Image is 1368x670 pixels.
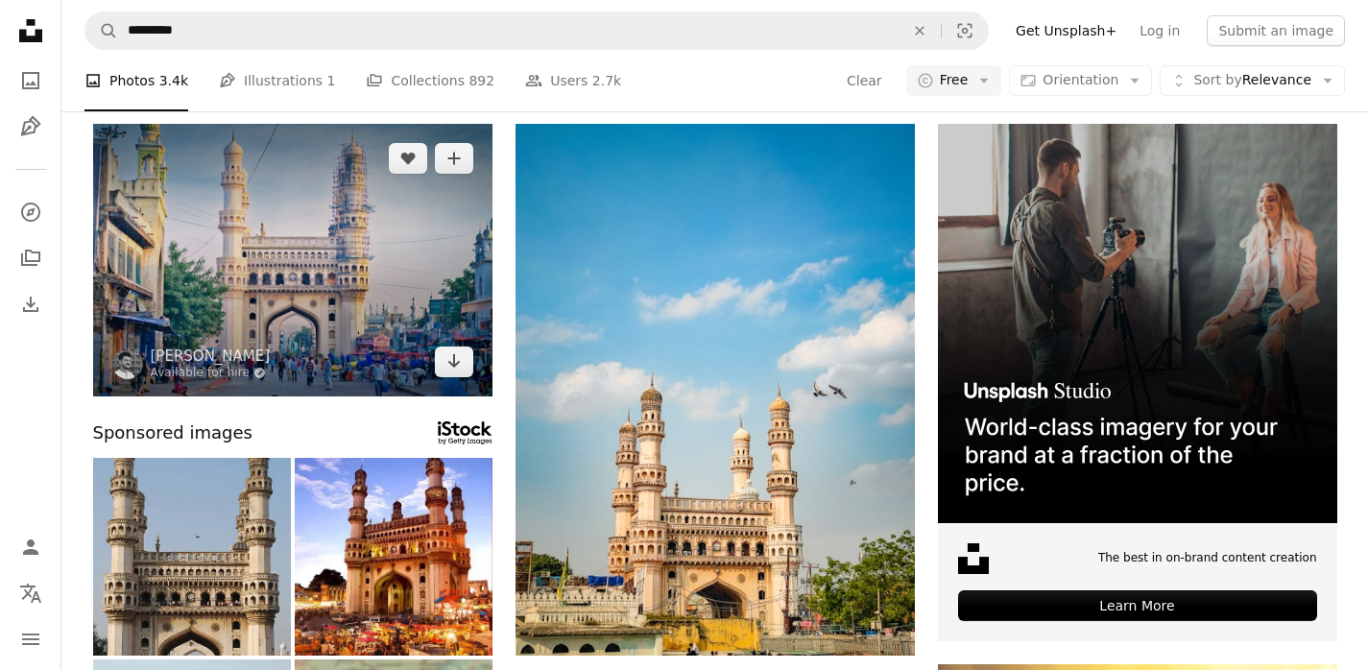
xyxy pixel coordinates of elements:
[12,528,50,566] a: Log in / Sign up
[592,70,621,91] span: 2.7k
[1043,72,1118,87] span: Orientation
[12,285,50,323] a: Download History
[435,347,473,377] a: Download
[516,124,915,656] img: a large white building with two towers on top of it
[938,124,1337,523] img: file-1715651741414-859baba4300dimage
[938,124,1337,641] a: The best in on-brand content creationLearn More
[846,65,883,96] button: Clear
[12,61,50,100] a: Photos
[1160,65,1345,96] button: Sort byRelevance
[468,70,494,91] span: 892
[516,381,915,398] a: a large white building with two towers on top of it
[899,12,941,49] button: Clear
[93,419,252,447] span: Sponsored images
[93,124,492,396] img: people in busy city square
[1128,15,1191,46] a: Log in
[525,50,621,111] a: Users 2.7k
[958,590,1317,621] div: Learn More
[12,12,50,54] a: Home — Unsplash
[12,108,50,146] a: Illustrations
[93,458,291,656] img: charminar
[295,458,492,656] img: Group Of People In Front Of Building
[1193,71,1311,90] span: Relevance
[1009,65,1152,96] button: Orientation
[12,239,50,277] a: Collections
[84,12,989,50] form: Find visuals sitewide
[435,143,473,174] button: Add to Collection
[12,193,50,231] a: Explore
[942,12,988,49] button: Visual search
[219,50,335,111] a: Illustrations 1
[93,251,492,268] a: people in busy city square
[958,543,989,574] img: file-1631678316303-ed18b8b5cb9cimage
[906,65,1002,96] button: Free
[112,348,143,379] img: Go to Shiv Prasad's profile
[327,70,336,91] span: 1
[12,574,50,612] button: Language
[1098,550,1317,566] span: The best in on-brand content creation
[12,620,50,658] button: Menu
[940,71,969,90] span: Free
[151,366,271,381] a: Available for hire
[1207,15,1345,46] button: Submit an image
[366,50,494,111] a: Collections 892
[1193,72,1241,87] span: Sort by
[85,12,118,49] button: Search Unsplash
[151,347,271,366] a: [PERSON_NAME]
[1004,15,1128,46] a: Get Unsplash+
[389,143,427,174] button: Like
